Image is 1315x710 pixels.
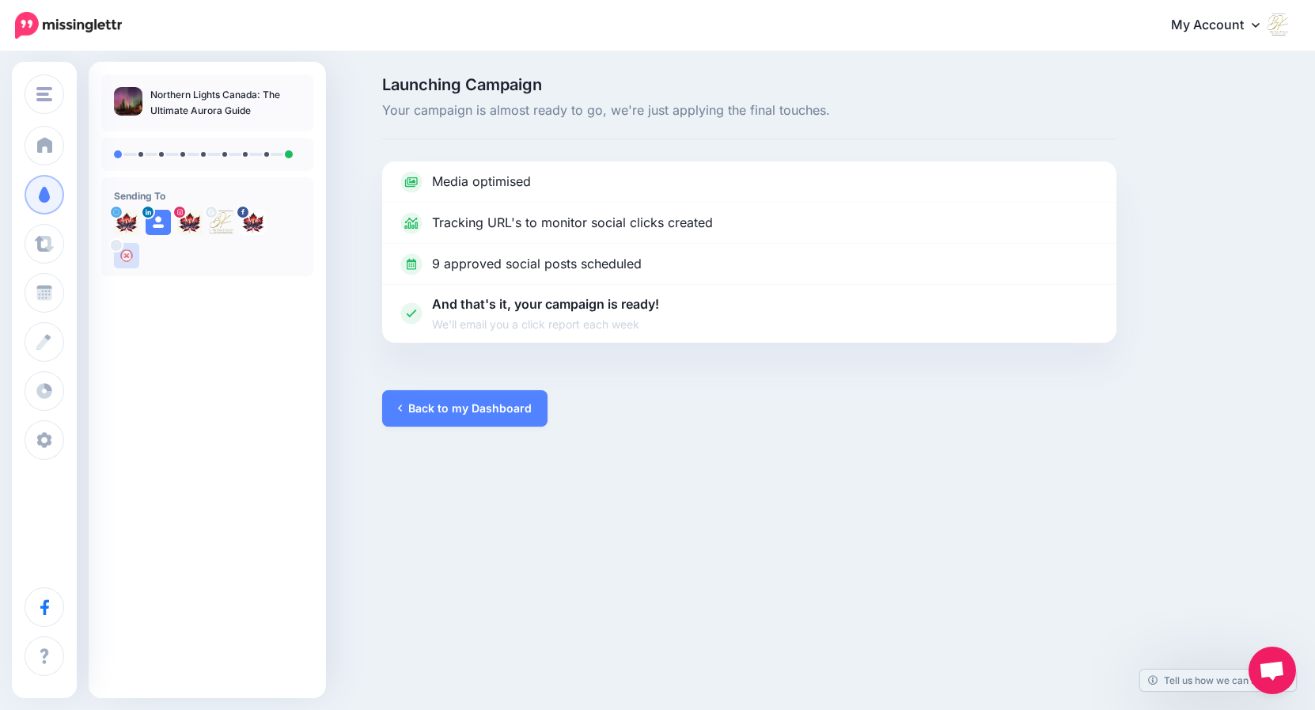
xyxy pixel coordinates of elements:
[1249,647,1296,694] a: Open chat
[1155,6,1291,45] a: My Account
[114,243,139,268] img: user_default_image.png
[382,101,1116,121] span: Your campaign is almost ready to go, we're just applying the final touches.
[150,87,301,119] p: Northern Lights Canada: The Ultimate Aurora Guide
[114,190,301,202] h4: Sending To
[36,87,52,101] img: menu.png
[209,210,234,235] img: ACg8ocKXglD1UdKIND7T9cqoYhgOHZX6OprPRzWXjI4JL-RgvHDfq0QeCws96-c-89283.png
[15,12,122,39] img: Missinglettr
[114,210,139,235] img: _qdn3WdC-89374.png
[432,294,659,333] p: And that's it, your campaign is ready!
[114,87,142,116] img: e786e332f2934589e4292549345b6cd9_thumb.jpg
[432,315,659,333] span: We'll email you a click report each week
[382,390,548,427] a: Back to my Dashboard
[382,77,1116,93] span: Launching Campaign
[241,210,266,235] img: 514363325_10235939477254664_6167882972978655846_n-bsa154323.jpg
[1140,670,1296,691] a: Tell us how we can improve
[432,254,642,275] p: 9 approved social posts scheduled
[432,172,531,192] p: Media optimised
[432,213,713,234] p: Tracking URL's to monitor social clicks created
[177,210,203,235] img: 503404033_17845839114509618_9033874458202905037_n-bsa154643.jpg
[146,210,171,235] img: user_default_image.png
